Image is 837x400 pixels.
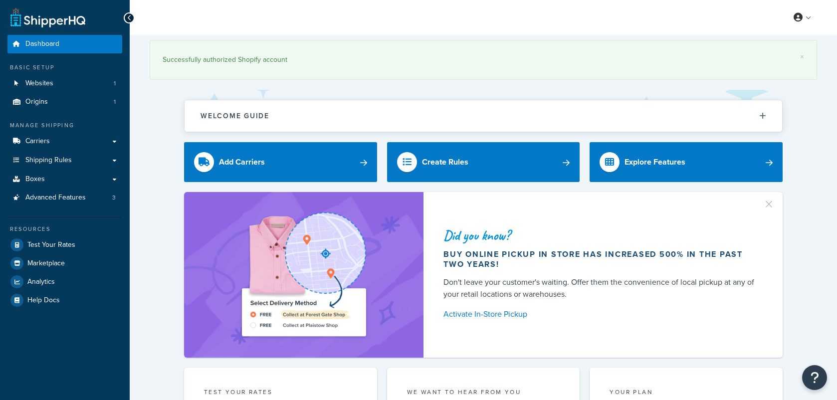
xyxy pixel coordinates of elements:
[114,79,116,88] span: 1
[625,155,685,169] div: Explore Features
[443,307,759,321] a: Activate In-Store Pickup
[25,98,48,106] span: Origins
[422,155,468,169] div: Create Rules
[800,53,804,61] a: ×
[185,100,782,132] button: Welcome Guide
[7,93,122,111] li: Origins
[7,63,122,72] div: Basic Setup
[802,365,827,390] button: Open Resource Center
[25,40,59,48] span: Dashboard
[201,112,269,120] h2: Welcome Guide
[7,93,122,111] a: Origins1
[7,291,122,309] a: Help Docs
[7,170,122,189] a: Boxes
[25,156,72,165] span: Shipping Rules
[27,296,60,305] span: Help Docs
[219,155,265,169] div: Add Carriers
[25,137,50,146] span: Carriers
[387,142,580,182] a: Create Rules
[25,175,45,184] span: Boxes
[7,121,122,130] div: Manage Shipping
[407,388,560,397] p: we want to hear from you
[25,194,86,202] span: Advanced Features
[7,254,122,272] a: Marketplace
[27,278,55,286] span: Analytics
[7,74,122,93] a: Websites1
[27,259,65,268] span: Marketplace
[7,132,122,151] a: Carriers
[610,388,763,399] div: Your Plan
[184,142,377,182] a: Add Carriers
[7,35,122,53] a: Dashboard
[7,273,122,291] a: Analytics
[27,241,75,249] span: Test Your Rates
[213,207,394,343] img: ad-shirt-map-b0359fc47e01cab431d101c4b569394f6a03f54285957d908178d52f29eb9668.png
[25,79,53,88] span: Websites
[7,189,122,207] a: Advanced Features3
[7,189,122,207] li: Advanced Features
[114,98,116,106] span: 1
[7,151,122,170] a: Shipping Rules
[7,74,122,93] li: Websites
[443,228,759,242] div: Did you know?
[112,194,116,202] span: 3
[443,249,759,269] div: Buy online pickup in store has increased 500% in the past two years!
[163,53,804,67] div: Successfully authorized Shopify account
[7,236,122,254] a: Test Your Rates
[590,142,783,182] a: Explore Features
[443,276,759,300] div: Don't leave your customer's waiting. Offer them the convenience of local pickup at any of your re...
[204,388,357,399] div: Test your rates
[7,225,122,233] div: Resources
